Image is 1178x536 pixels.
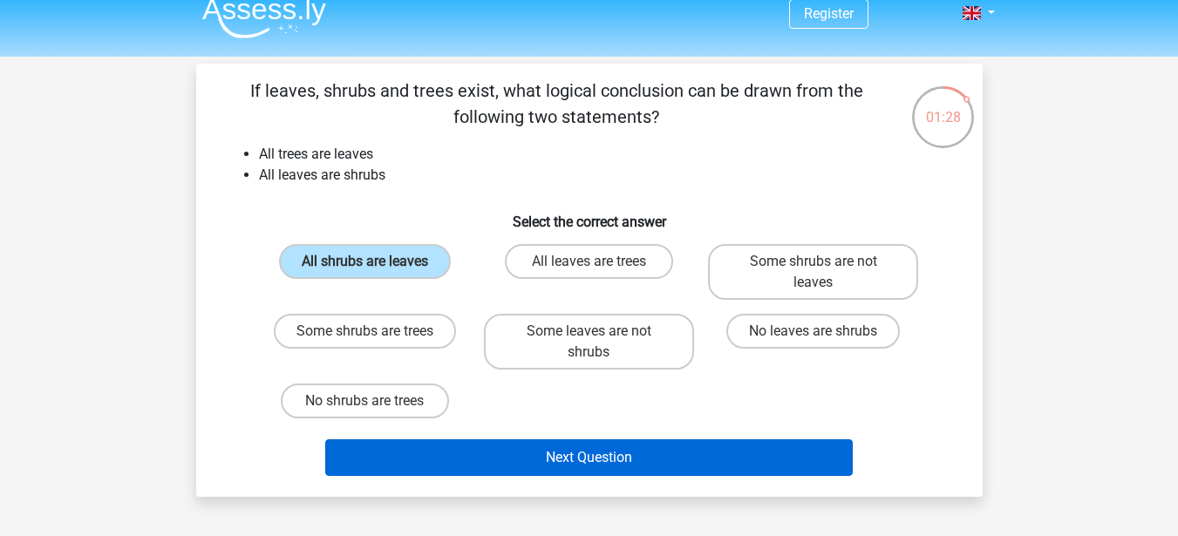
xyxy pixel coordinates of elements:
a: Register [804,5,854,22]
p: If leaves, shrubs and trees exist, what logical conclusion can be drawn from the following two st... [224,78,889,130]
label: No leaves are shrubs [726,314,900,349]
label: Some leaves are not shrubs [484,314,694,370]
div: 01:28 [910,85,976,128]
li: All leaves are shrubs [259,165,955,186]
label: Some shrubs are trees [274,314,456,349]
label: No shrubs are trees [281,383,449,418]
li: All trees are leaves [259,144,955,165]
label: Some shrubs are not leaves [708,244,918,300]
h6: Select the correct answer [224,200,955,230]
label: All leaves are trees [505,244,673,279]
label: All shrubs are leaves [279,244,451,279]
button: Next Question [325,439,853,476]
